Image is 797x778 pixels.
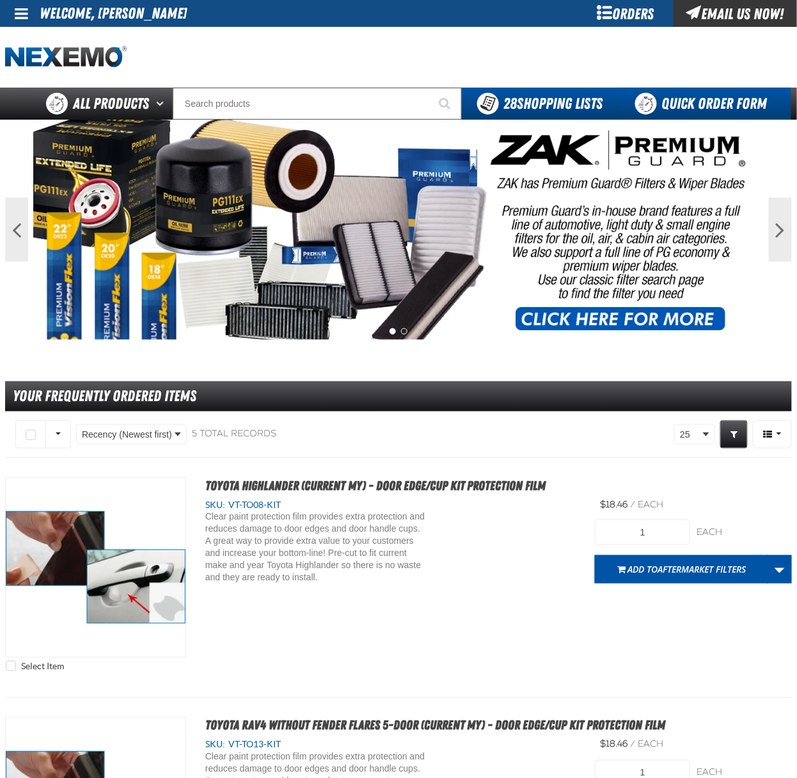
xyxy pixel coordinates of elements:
a: Toyota Highlander (Current MY) - Door Edge/Cup Kit Protection Film [205,478,546,493]
span: each [638,739,663,750]
input: Product Quantity [595,520,690,545]
span: / [630,739,635,750]
a: Toyota RAV4 without fender flares 5-door (Current MY) - Door Edge/Cup Kit Protection Film [205,718,666,733]
button: Rows selection options [45,420,71,449]
div: SKU: [205,739,576,751]
a: Quick Order Form [618,88,791,120]
: View Details of the Toyota Highlander (Current MY) - Door Edge/Cup Kit Protection Film [6,478,185,658]
img: PG Filters & Wipers [33,120,764,340]
span: Add to [627,563,746,575]
span: Shopping Lists [503,95,603,113]
img: Nexemo logo [5,46,127,68]
button: 2 of 2 [401,328,407,335]
div: 5 total records [192,428,276,440]
span: $18.46 [600,499,627,510]
button: Product Grid Views Toolbar [753,420,792,449]
span: AFTERMARKET FILTERS [658,563,746,575]
strong: 28 [503,95,517,113]
div: Clear paint protection film provides extra protection and reduces damage to door edges and door h... [205,511,428,583]
button: 1 of 2 [390,328,396,335]
span: / [630,499,635,510]
button: Add toAFTERMARKET FILTERS [595,555,768,583]
label: Select Item [6,661,64,673]
span: VT-TO08-KIT [225,500,281,510]
span: 25 [680,428,700,441]
button: Open All Products pages [152,88,173,120]
span: Product Grid Views Toolbar [754,421,791,448]
span: All Products [73,92,149,115]
div: SKU: [205,499,576,511]
span: each [638,499,663,510]
button: You have 28 Shopping Lists. Open to view details [462,88,618,120]
span: VT-TO13-KIT [225,740,281,750]
div: Your Frequently Ordered Items [5,381,792,411]
a: Expand or Collapse Grid Filters [720,420,748,449]
button: Start Searching [430,88,462,120]
span: Recency (Newest first) [82,428,172,441]
button: Previous [5,198,28,262]
a: More Actions [768,555,792,583]
div: each [697,527,792,539]
button: Next [769,198,792,262]
input: Select Item [6,661,16,671]
img: Toyota Highlander (Current MY) - Door Edge/Cup Kit Protection Film [6,478,185,658]
input: Search [173,88,462,120]
span: $18.46 [600,739,627,750]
